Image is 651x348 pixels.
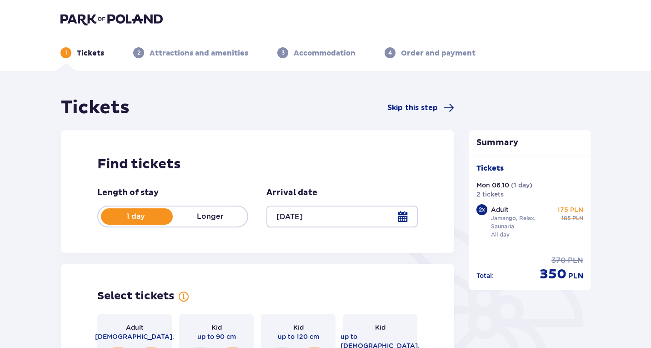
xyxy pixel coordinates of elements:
p: 4 [388,49,392,57]
img: Park of Poland logo [60,13,163,25]
span: PLN [568,271,583,281]
p: Longer [173,212,247,222]
p: Kid [293,323,304,332]
p: Attractions and amenities [150,48,248,58]
p: 1 [65,49,67,57]
p: Arrival date [266,187,317,198]
p: Jamango, Relax, Saunaria [491,214,554,231]
p: 1 day [98,212,173,222]
p: [DEMOGRAPHIC_DATA]. [95,332,174,341]
p: All day [491,231,510,239]
div: 1Tickets [60,47,104,58]
p: up to 120 cm [278,332,319,341]
a: Skip this step [387,102,454,113]
p: Summary [469,137,591,148]
h2: Select tickets [97,289,175,303]
p: Tickets [476,163,504,173]
span: 185 [561,214,571,222]
div: 3Accommodation [277,47,356,58]
p: 3 [281,49,285,57]
p: Mon 06.10 [476,181,509,190]
span: Skip this step [387,103,438,113]
span: 350 [540,266,566,283]
p: Kid [375,323,386,332]
p: up to 90 cm [197,332,236,341]
p: Tickets [77,48,104,58]
p: Accommodation [294,48,356,58]
p: Adult [126,323,144,332]
p: 175 PLN [557,205,583,214]
div: 4Order and payment [385,47,476,58]
div: 2Attractions and amenities [133,47,248,58]
p: Adult [491,205,509,214]
span: PLN [568,256,583,266]
span: PLN [572,214,583,222]
p: Total : [476,271,494,280]
p: Order and payment [401,48,476,58]
h2: Find tickets [97,156,418,173]
p: 2 tickets [476,190,504,199]
p: Kid [211,323,222,332]
span: 370 [551,256,566,266]
p: Length of stay [97,187,159,198]
p: ( 1 day ) [511,181,532,190]
p: 2 [137,49,140,57]
h1: Tickets [61,96,130,119]
div: 2 x [476,204,487,215]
